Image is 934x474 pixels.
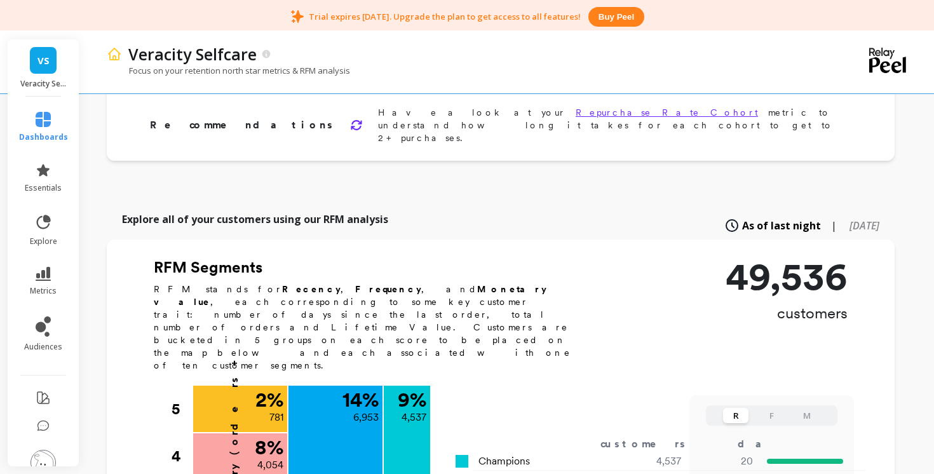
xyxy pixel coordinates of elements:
[588,7,644,27] button: Buy peel
[269,410,283,425] p: 781
[154,257,586,278] h2: RFM Segments
[849,219,879,233] span: [DATE]
[128,43,257,65] p: Veracity Selfcare
[606,454,697,469] div: 4,537
[255,389,283,410] p: 2 %
[122,212,388,227] p: Explore all of your customers using our RFM analysis
[738,437,790,452] div: days
[20,79,67,89] p: Veracity Selfcare
[398,389,426,410] p: 9 %
[107,65,350,76] p: Focus on your retention north star metrics & RFM analysis
[759,408,784,423] button: F
[726,257,848,295] p: 49,536
[172,386,192,433] div: 5
[600,437,703,452] div: customers
[723,408,748,423] button: R
[742,218,821,233] span: As of last night
[831,218,837,233] span: |
[697,454,753,469] p: 20
[30,286,57,296] span: metrics
[150,118,335,133] p: Recommendations
[282,284,341,294] b: Recency
[37,53,50,68] span: VS
[478,454,530,469] span: Champions
[378,106,854,144] p: Have a look at your metric to understand how long it takes for each cohort to get to 2+ purchases.
[576,107,758,118] a: Repurchase Rate Cohort
[309,11,581,22] p: Trial expires [DATE]. Upgrade the plan to get access to all features!
[24,342,62,352] span: audiences
[19,132,68,142] span: dashboards
[726,303,848,323] p: customers
[402,410,426,425] p: 4,537
[255,437,283,457] p: 8 %
[794,408,820,423] button: M
[25,183,62,193] span: essentials
[107,46,122,62] img: header icon
[355,284,421,294] b: Frequency
[30,236,57,247] span: explore
[257,457,283,473] p: 4,054
[342,389,379,410] p: 14 %
[154,283,586,372] p: RFM stands for , , and , each corresponding to some key customer trait: number of days since the ...
[353,410,379,425] p: 6,953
